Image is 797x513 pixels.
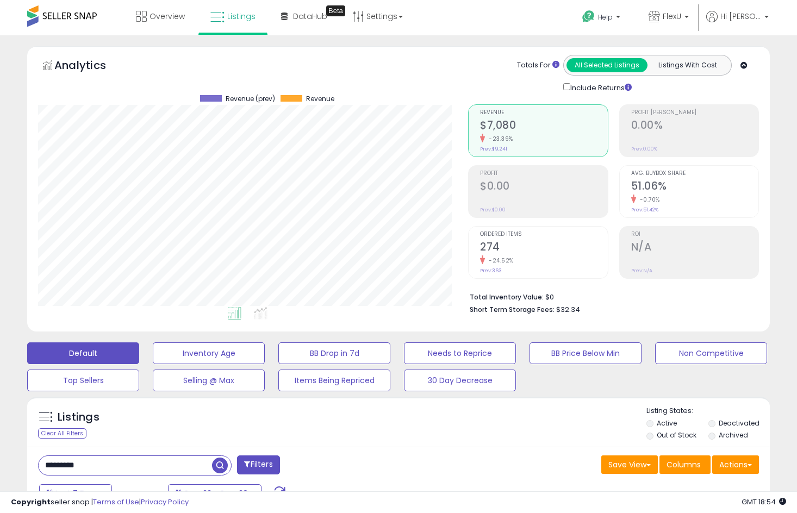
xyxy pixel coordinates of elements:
span: Overview [150,11,185,22]
small: Prev: 0.00% [631,146,657,152]
h2: $7,080 [480,119,608,134]
span: Revenue (prev) [226,95,275,103]
span: Revenue [480,110,608,116]
button: Filters [237,455,279,474]
h5: Analytics [54,58,127,76]
span: Last 7 Days [55,488,98,499]
span: Sep-22 - Sep-28 [184,488,248,499]
div: seller snap | | [11,497,189,508]
span: $32.34 [556,304,580,315]
li: $0 [470,290,751,303]
span: Profit [480,171,608,177]
span: DataHub [293,11,327,22]
label: Out of Stock [657,430,696,440]
p: Listing States: [646,406,770,416]
button: Inventory Age [153,342,265,364]
h2: $0.00 [480,180,608,195]
small: Prev: $9,241 [480,146,507,152]
h2: 0.00% [631,119,759,134]
a: Help [574,2,631,35]
button: BB Price Below Min [530,342,642,364]
i: Get Help [582,10,595,23]
button: Actions [712,455,759,474]
span: FlexU [663,11,681,22]
label: Archived [719,430,748,440]
span: Ordered Items [480,232,608,237]
span: Avg. Buybox Share [631,171,759,177]
span: 2025-10-6 18:54 GMT [742,497,786,507]
a: Hi [PERSON_NAME] [706,11,769,35]
label: Active [657,418,677,428]
button: BB Drop in 7d [278,342,390,364]
div: Tooltip anchor [326,5,345,16]
button: Items Being Repriced [278,370,390,391]
span: ROI [631,232,759,237]
span: Listings [227,11,256,22]
h2: N/A [631,241,759,255]
a: Terms of Use [93,497,139,507]
button: Listings With Cost [647,58,728,72]
button: Non Competitive [655,342,767,364]
h2: 51.06% [631,180,759,195]
b: Short Term Storage Fees: [470,305,555,314]
small: Prev: N/A [631,267,652,274]
button: Save View [601,455,658,474]
label: Deactivated [719,418,759,428]
span: Hi [PERSON_NAME] [720,11,761,22]
div: Totals For [517,60,559,71]
h2: 274 [480,241,608,255]
a: Privacy Policy [141,497,189,507]
small: Prev: 51.42% [631,207,658,213]
div: Include Returns [555,81,645,93]
b: Total Inventory Value: [470,292,544,302]
span: Revenue [306,95,334,103]
small: -0.70% [636,196,660,204]
span: Profit [PERSON_NAME] [631,110,759,116]
small: -23.39% [485,135,513,143]
button: Selling @ Max [153,370,265,391]
button: 30 Day Decrease [404,370,516,391]
button: Needs to Reprice [404,342,516,364]
button: All Selected Listings [566,58,647,72]
small: Prev: 363 [480,267,502,274]
small: -24.52% [485,256,514,265]
span: Columns [667,459,701,470]
span: Help [598,12,613,22]
button: Default [27,342,139,364]
small: Prev: $0.00 [480,207,506,213]
button: Columns [659,455,711,474]
h5: Listings [58,410,99,425]
button: Sep-22 - Sep-28 [168,484,261,503]
button: Last 7 Days [39,484,112,503]
span: Compared to: [114,489,164,499]
strong: Copyright [11,497,51,507]
div: Clear All Filters [38,428,86,439]
button: Top Sellers [27,370,139,391]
